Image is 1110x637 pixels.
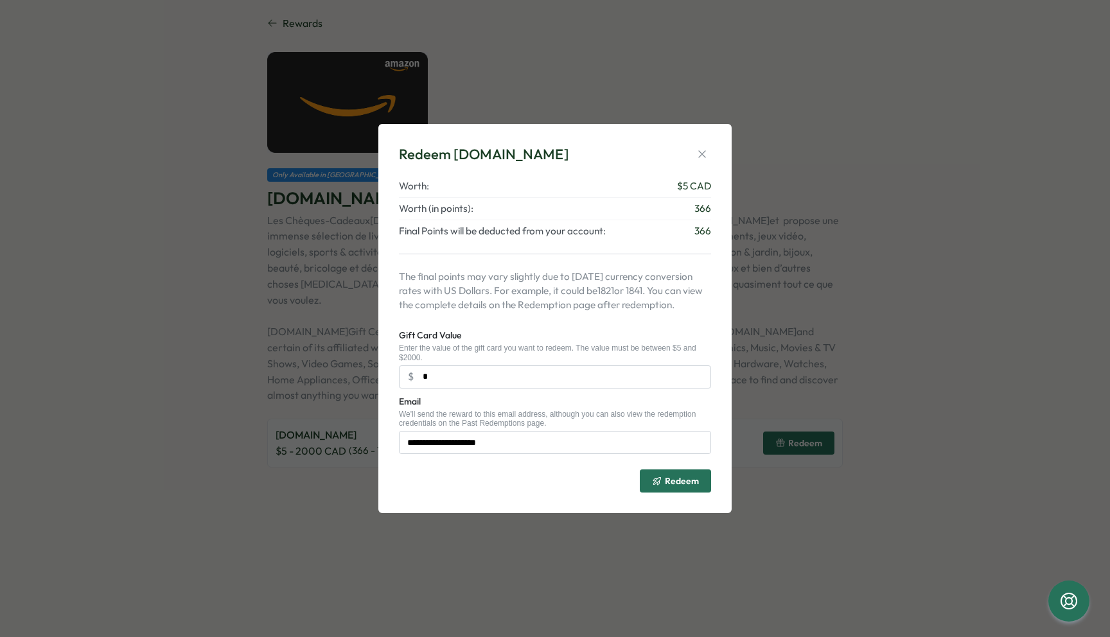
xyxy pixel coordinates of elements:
[399,202,473,216] span: Worth (in points):
[640,469,711,493] button: Redeem
[399,179,429,193] span: Worth:
[694,224,711,238] span: 366
[399,329,461,343] label: Gift Card Value
[399,395,421,409] label: Email
[665,476,699,485] span: Redeem
[694,202,711,216] span: 366
[677,179,711,193] span: $ 5 CAD
[399,270,711,312] p: The final points may vary slightly due to [DATE] currency conversion rates with US Dollars. For e...
[399,144,569,164] div: Redeem [DOMAIN_NAME]
[399,224,606,238] span: Final Points will be deducted from your account:
[399,410,711,428] div: We'll send the reward to this email address, although you can also view the redemption credential...
[399,344,711,362] div: Enter the value of the gift card you want to redeem. The value must be between $5 and $2000.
